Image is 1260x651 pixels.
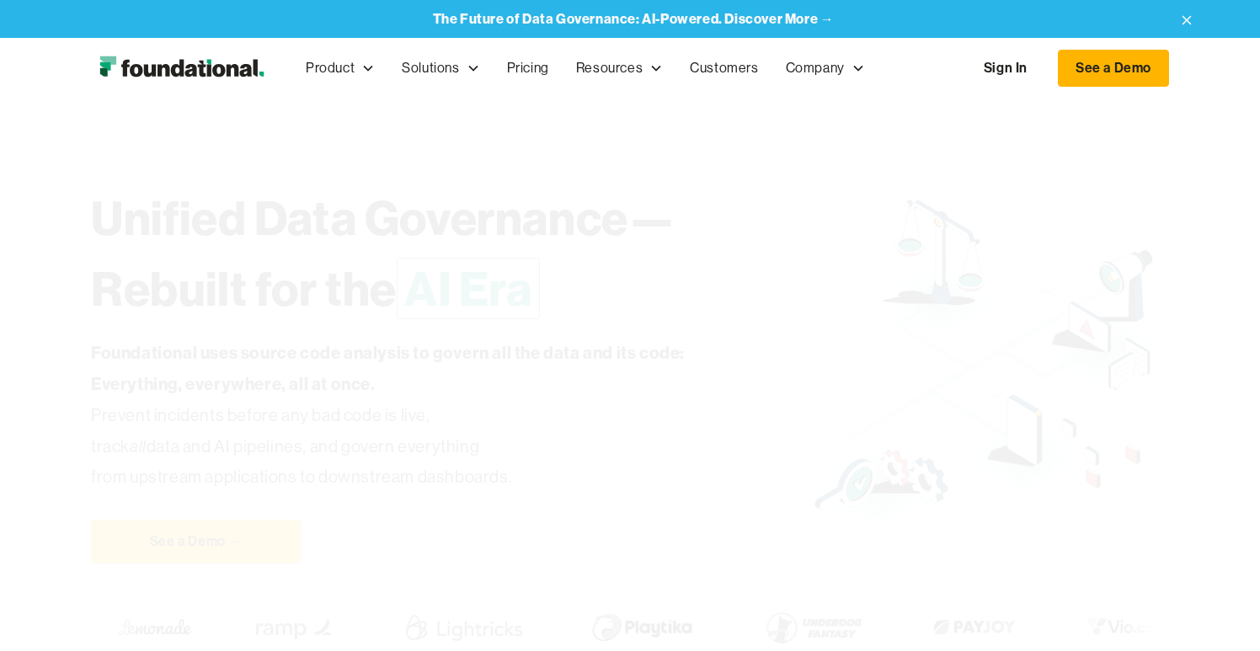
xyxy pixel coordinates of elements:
[433,11,835,27] a: The Future of Data Governance: AI-Powered. Discover More →
[118,614,191,640] img: Lemonade
[756,604,871,651] img: Underdog Fantasy
[786,57,845,79] div: Company
[967,51,1044,86] a: Sign In
[91,183,809,324] h1: Unified Data Governance— Rebuilt for the
[388,40,493,96] div: Solutions
[245,604,346,651] img: Ramp
[400,604,528,651] img: Lightricks
[494,40,563,96] a: Pricing
[402,57,459,79] div: Solutions
[676,40,771,96] a: Customers
[1058,50,1169,87] a: See a Demo
[1078,614,1176,640] img: Vio.com
[130,435,147,456] em: all
[925,614,1024,640] img: Payjoy
[91,520,302,563] a: See a Demo →
[292,40,388,96] div: Product
[306,57,355,79] div: Product
[433,10,835,27] strong: The Future of Data Governance: AI-Powered. Discover More →
[772,40,878,96] div: Company
[91,51,272,85] img: Foundational Logo
[91,338,738,493] p: Prevent incidents before any bad code is live, track data and AI pipelines, and govern everything...
[576,57,643,79] div: Resources
[563,40,676,96] div: Resources
[582,604,702,651] img: Playtika
[91,342,685,394] strong: Foundational uses source code analysis to govern all the data and its code: Everything, everywher...
[397,258,540,319] span: AI Era
[91,51,272,85] a: home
